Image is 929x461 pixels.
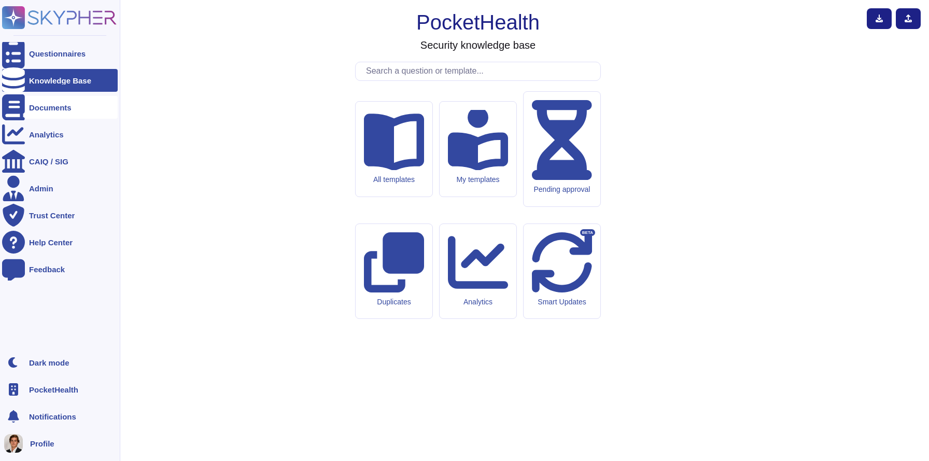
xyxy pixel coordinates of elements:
[2,69,118,92] a: Knowledge Base
[2,231,118,254] a: Help Center
[361,62,600,80] input: Search a question or template...
[29,239,73,246] div: Help Center
[29,50,86,58] div: Questionnaires
[448,175,508,184] div: My templates
[29,185,53,192] div: Admin
[29,212,75,219] div: Trust Center
[29,266,65,273] div: Feedback
[2,150,118,173] a: CAIQ / SIG
[2,204,118,227] a: Trust Center
[29,158,68,165] div: CAIQ / SIG
[29,77,91,85] div: Knowledge Base
[2,258,118,281] a: Feedback
[29,359,69,367] div: Dark mode
[416,10,540,35] h1: PocketHealth
[364,175,424,184] div: All templates
[532,298,592,306] div: Smart Updates
[29,131,64,138] div: Analytics
[364,298,424,306] div: Duplicates
[4,434,23,453] img: user
[2,42,118,65] a: Questionnaires
[448,298,508,306] div: Analytics
[29,104,72,111] div: Documents
[420,39,536,51] h3: Security knowledge base
[2,432,30,455] button: user
[29,413,76,421] span: Notifications
[580,229,595,236] div: BETA
[2,123,118,146] a: Analytics
[532,185,592,194] div: Pending approval
[2,96,118,119] a: Documents
[2,177,118,200] a: Admin
[29,386,78,394] span: PocketHealth
[30,440,54,448] span: Profile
